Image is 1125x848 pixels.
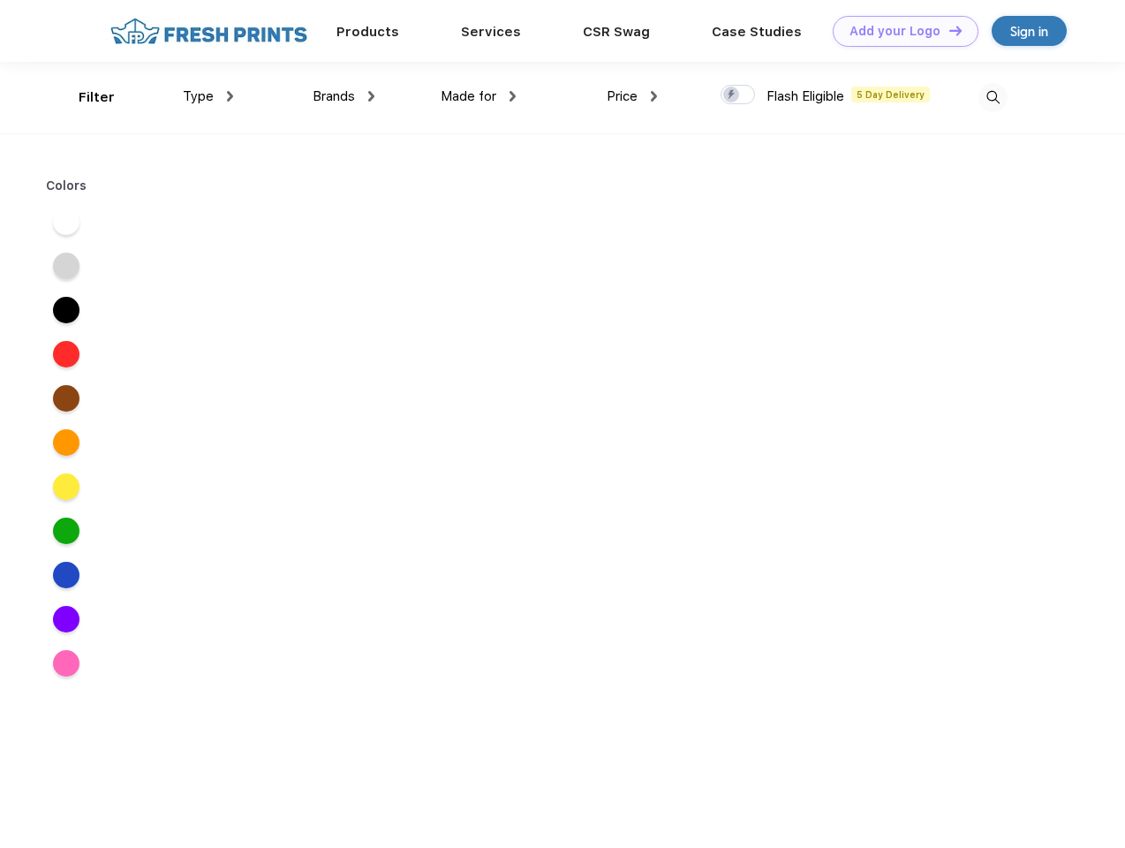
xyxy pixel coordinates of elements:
span: Flash Eligible [766,88,844,104]
span: Type [183,88,214,104]
img: desktop_search.svg [978,83,1008,112]
span: Made for [441,88,496,104]
img: dropdown.png [651,91,657,102]
img: dropdown.png [510,91,516,102]
img: dropdown.png [227,91,233,102]
img: DT [949,26,962,35]
a: Sign in [992,16,1067,46]
span: Brands [313,88,355,104]
div: Filter [79,87,115,108]
img: dropdown.png [368,91,374,102]
div: Colors [33,177,101,195]
span: Price [607,88,638,104]
a: Products [336,24,399,40]
img: fo%20logo%202.webp [105,16,313,47]
div: Sign in [1010,21,1048,42]
div: Add your Logo [849,24,940,39]
span: 5 Day Delivery [851,87,930,102]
